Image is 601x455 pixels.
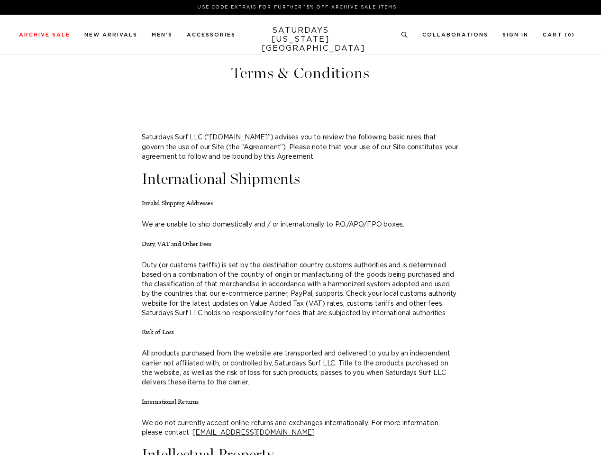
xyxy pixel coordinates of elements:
[142,397,459,407] h4: International Returns
[19,32,70,37] a: Archive Sale
[543,32,575,37] a: Cart (0)
[84,32,137,37] a: New Arrivals
[262,26,340,53] a: SATURDAYS[US_STATE][GEOGRAPHIC_DATA]
[142,133,459,162] p: Saturdays Surf LLC (“[DOMAIN_NAME]”) advises you to review the following basic rules that govern ...
[192,429,315,436] a: [EMAIL_ADDRESS][DOMAIN_NAME]
[502,32,528,37] a: Sign In
[152,32,173,37] a: Men's
[142,349,459,387] p: All products purchased from the website are transported and delivered to you by an independent ca...
[142,171,459,187] h1: International Shipments
[142,419,459,438] p: We do not currently accept online returns and exchanges internationally. For more information, pl...
[142,199,459,208] h4: Invalid Shipping Addresses
[187,32,236,37] a: Accessories
[23,4,571,11] p: Use Code EXTRA15 for Further 15% Off Archive Sale Items
[142,220,459,229] p: We are unable to ship domestically and / or internationally to P.O./APO/FPO boxes.
[142,261,459,318] p: Duty (or customs tariffs) is set by the destination country customs authorities and is determined...
[422,32,488,37] a: Collaborations
[142,239,459,249] h4: Duty, VAT and Other Fees
[142,328,459,337] h4: Risk of Loss
[568,33,572,37] small: 0
[7,65,594,81] h1: Terms & Conditions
